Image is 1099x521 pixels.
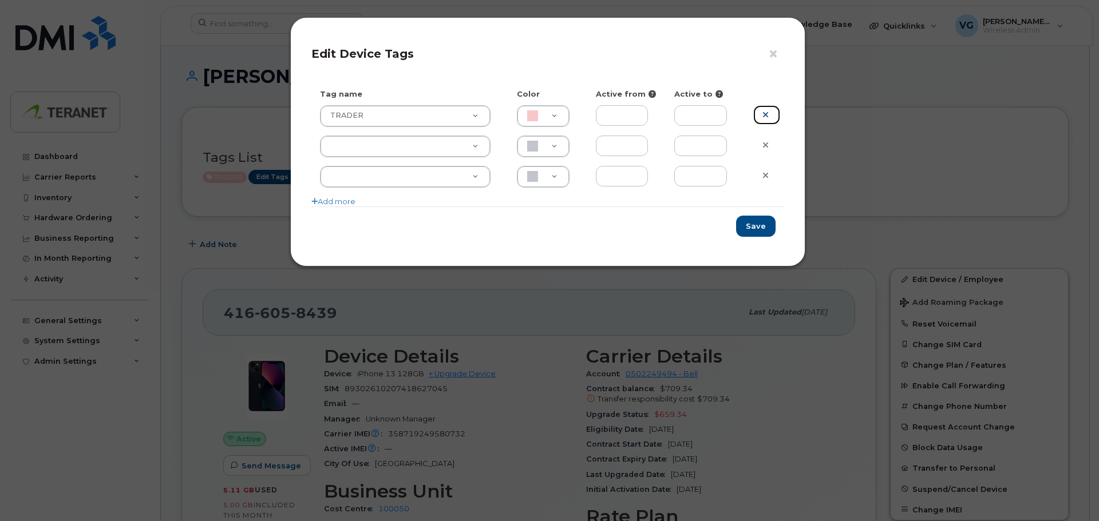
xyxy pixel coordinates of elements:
[768,46,784,63] button: ×
[311,47,784,61] h4: Edit Device Tags
[508,89,587,100] div: Color
[323,110,363,121] span: TRADER
[587,89,666,100] div: Active from
[666,89,745,100] div: Active to
[736,216,776,237] button: Save
[311,89,508,100] div: Tag name
[715,90,723,98] i: Fill in to restrict tag activity to this date
[311,197,355,206] a: Add more
[649,90,656,98] i: Fill in to restrict tag activity to this date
